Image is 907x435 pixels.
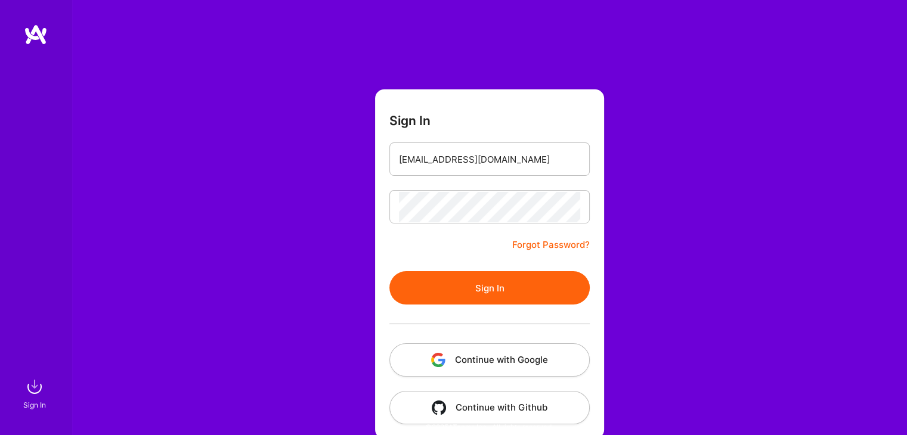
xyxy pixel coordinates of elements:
[432,400,446,415] img: icon
[431,353,445,367] img: icon
[512,238,590,252] a: Forgot Password?
[23,399,46,411] div: Sign In
[389,113,431,128] h3: Sign In
[25,375,47,411] a: sign inSign In
[24,24,48,45] img: logo
[389,343,590,377] button: Continue with Google
[399,144,580,175] input: Email...
[23,375,47,399] img: sign in
[389,271,590,304] button: Sign In
[389,391,590,424] button: Continue with Github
